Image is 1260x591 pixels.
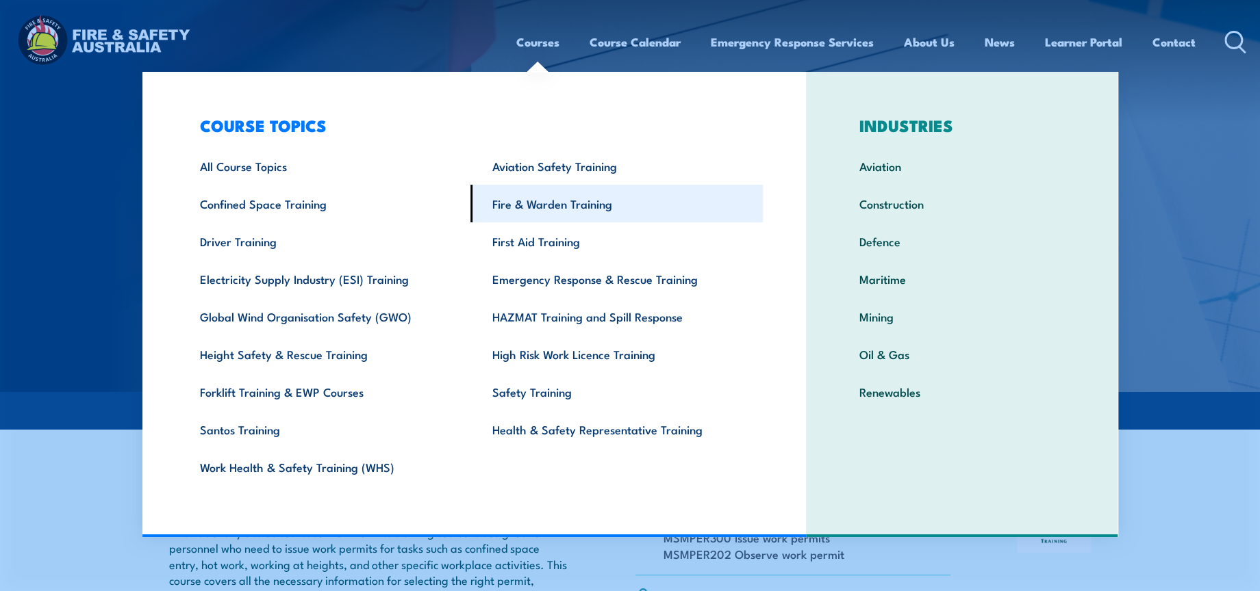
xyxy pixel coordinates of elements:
li: MSMPER202 Observe work permit [664,546,950,562]
a: Work Health & Safety Training (WHS) [179,448,471,486]
a: Aviation [837,147,1086,185]
a: Course Calendar [590,24,681,60]
a: Global Wind Organisation Safety (GWO) [179,298,471,335]
a: Emergency Response & Rescue Training [470,260,763,298]
a: HAZMAT Training and Spill Response [470,298,763,335]
h3: COURSE TOPICS [179,116,764,135]
a: Oil & Gas [837,335,1086,373]
a: Driver Training [179,222,471,260]
a: Santos Training [179,410,471,448]
a: Health & Safety Representative Training [470,410,763,448]
a: First Aid Training [470,222,763,260]
a: About Us [904,24,955,60]
a: Construction [837,185,1086,222]
a: Defence [837,222,1086,260]
a: Fire & Warden Training [470,185,763,222]
a: Emergency Response Services [711,24,874,60]
a: Renewables [837,373,1086,410]
a: Contact [1152,24,1196,60]
a: Learner Portal [1045,24,1122,60]
a: Aviation Safety Training [470,147,763,185]
a: News [985,24,1015,60]
a: Height Safety & Rescue Training [179,335,471,373]
a: All Course Topics [179,147,471,185]
a: Maritime [837,260,1086,298]
a: Forklift Training & EWP Courses [179,373,471,410]
a: High Risk Work Licence Training [470,335,763,373]
a: Confined Space Training [179,185,471,222]
a: Courses [516,24,559,60]
h3: INDUSTRIES [837,116,1086,135]
a: Safety Training [470,373,763,410]
a: Mining [837,298,1086,335]
li: MSMPER300 Issue work permits [664,529,950,545]
a: Electricity Supply Industry (ESI) Training [179,260,471,298]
